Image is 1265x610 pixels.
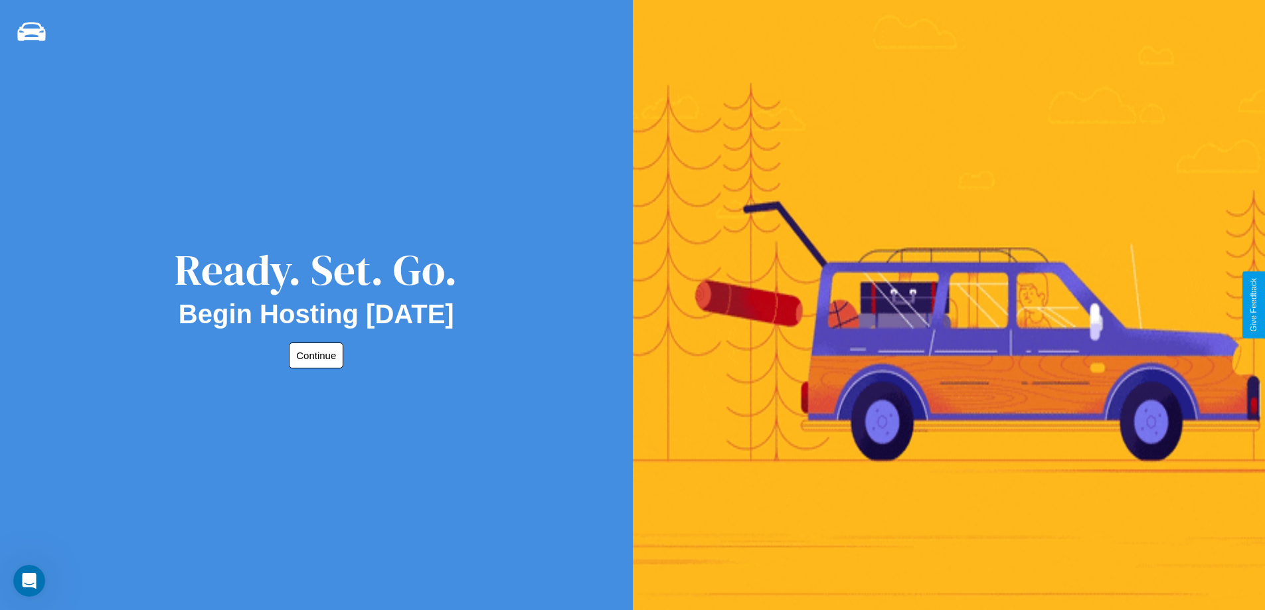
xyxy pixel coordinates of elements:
iframe: Intercom live chat [13,565,45,597]
button: Continue [289,343,343,368]
h2: Begin Hosting [DATE] [179,299,454,329]
div: Give Feedback [1249,278,1258,332]
div: Ready. Set. Go. [175,240,458,299]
